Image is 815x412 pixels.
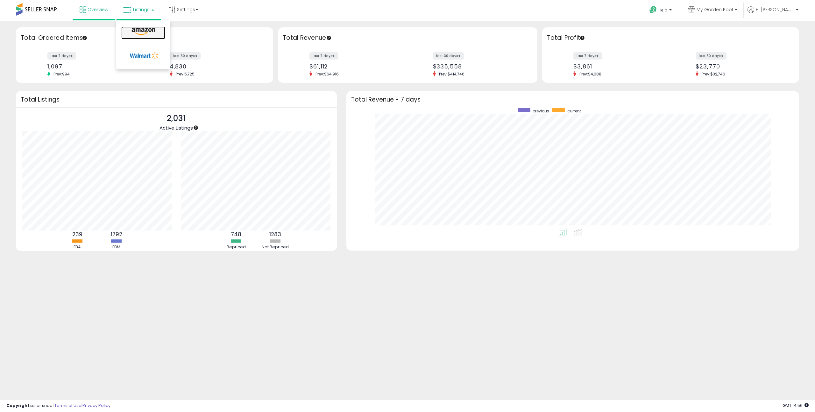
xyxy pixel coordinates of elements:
span: Prev: $32,746 [698,71,728,77]
label: last 7 days [309,52,338,60]
span: Hi [PERSON_NAME] [756,6,794,13]
b: 748 [231,231,241,238]
span: Prev: $4,088 [576,71,605,77]
h3: Total Listings [21,97,332,102]
div: Tooltip anchor [579,35,585,41]
span: Help [659,7,667,13]
a: Help [644,1,678,21]
div: $23,770 [696,63,788,70]
div: Tooltip anchor [82,35,88,41]
span: Prev: 5,725 [173,71,198,77]
span: previous [533,108,549,114]
div: FBM [97,244,136,250]
div: Repriced [217,244,255,250]
span: Prev: 994 [50,71,73,77]
span: Active Listings [159,124,193,131]
i: Get Help [649,6,657,14]
span: Prev: $414,746 [436,71,468,77]
label: last 30 days [170,52,201,60]
b: 1792 [111,231,122,238]
div: $3,861 [573,63,666,70]
h3: Total Profit [547,33,795,42]
span: My Garden Pool [697,6,733,13]
label: last 7 days [47,52,76,60]
span: current [567,108,581,114]
h3: Total Ordered Items [21,33,268,42]
label: last 30 days [696,52,726,60]
span: Prev: $64,916 [312,71,342,77]
h3: Total Revenue [283,33,533,42]
span: Overview [88,6,108,13]
div: $335,558 [433,63,526,70]
div: Tooltip anchor [193,125,199,131]
p: 2,031 [159,112,193,124]
div: FBA [58,244,96,250]
div: $61,112 [309,63,403,70]
div: Tooltip anchor [326,35,332,41]
div: 4,830 [170,63,262,70]
a: Hi [PERSON_NAME] [748,6,798,21]
b: 239 [72,231,82,238]
b: 1283 [269,231,281,238]
div: 1,097 [47,63,140,70]
label: last 7 days [573,52,602,60]
label: last 30 days [433,52,464,60]
h3: Total Revenue - 7 days [351,97,795,102]
span: Listings [133,6,150,13]
div: Not Repriced [256,244,294,250]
